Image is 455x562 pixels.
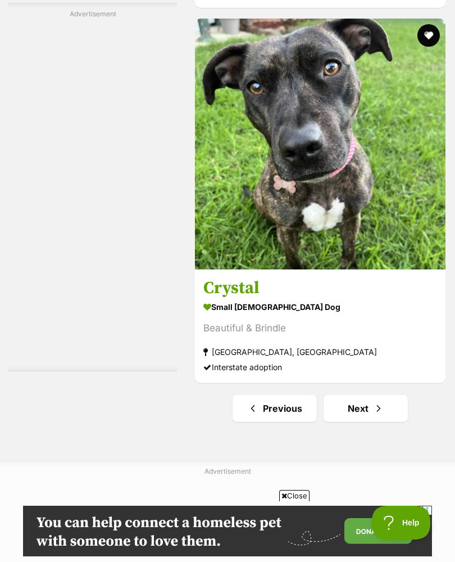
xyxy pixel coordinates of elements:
[48,24,138,361] iframe: Advertisement
[23,506,432,556] iframe: Advertisement
[233,395,317,422] a: Previous page
[372,506,433,539] iframe: Help Scout Beacon - Open
[194,395,447,422] nav: Pagination
[417,24,440,47] button: favourite
[203,278,437,299] h3: Crystal
[203,299,437,316] strong: small [DEMOGRAPHIC_DATA] Dog
[195,19,445,269] img: Crystal - American Staffordshire Terrier Dog
[203,360,437,375] div: Interstate adoption
[8,3,177,372] div: Advertisement
[279,490,310,501] span: Close
[324,395,408,422] a: Next page
[195,269,445,384] a: Crystal small [DEMOGRAPHIC_DATA] Dog Beautiful & Brindle [GEOGRAPHIC_DATA], [GEOGRAPHIC_DATA] Int...
[203,321,437,336] div: Beautiful & Brindle
[203,345,437,360] strong: [GEOGRAPHIC_DATA], [GEOGRAPHIC_DATA]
